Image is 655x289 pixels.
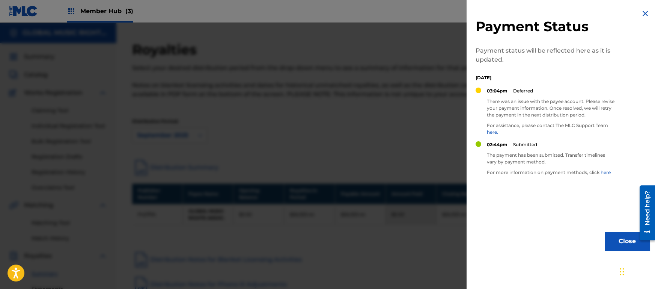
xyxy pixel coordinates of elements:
[487,152,614,165] p: The payment has been submitted. Transfer timelines vary by payment method.
[487,141,507,148] p: 02:44pm
[487,129,498,135] a: here.
[487,88,507,94] p: 03:04pm
[487,98,614,118] p: There was an issue with the payee account. Please revise your payment information. Once resolved,...
[67,7,76,16] img: Top Rightsholders
[601,169,611,175] a: here
[487,169,614,176] p: For more information on payment methods, click
[476,18,614,35] h2: Payment Status
[634,183,655,243] iframe: Resource Center
[476,46,614,64] p: Payment status will be reflected here as it is updated.
[487,122,614,136] p: For assistance, please contact The MLC Support Team
[476,74,614,81] p: [DATE]
[125,8,133,15] span: (3)
[513,141,537,148] p: Submitted
[9,6,38,17] img: MLC Logo
[513,88,533,94] p: Deferred
[620,260,624,283] div: Drag
[80,7,133,15] span: Member Hub
[617,253,655,289] iframe: Chat Widget
[605,232,650,251] button: Close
